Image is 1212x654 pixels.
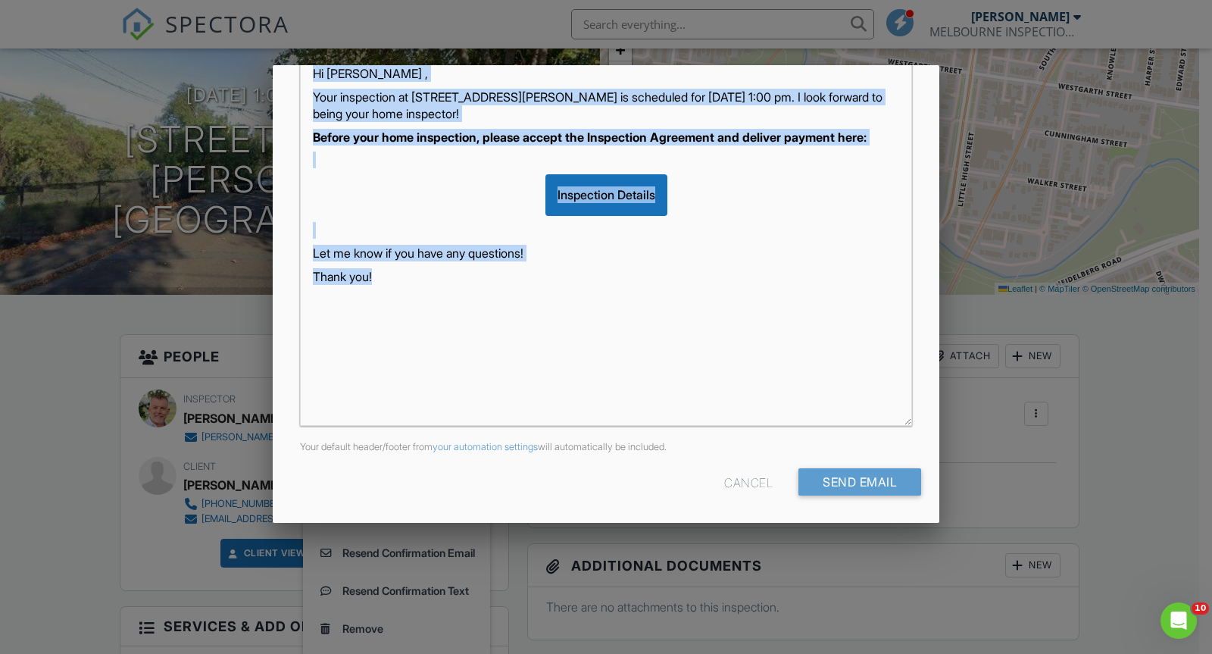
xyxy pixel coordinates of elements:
[313,130,867,145] strong: Before your home inspection, please accept the Inspection Agreement and deliver payment here:
[433,441,538,452] a: your automation settings
[545,174,667,215] div: Inspection Details
[724,468,773,496] div: Cancel
[313,89,899,123] p: Your inspection at [STREET_ADDRESS][PERSON_NAME] is scheduled for [DATE] 1:00 pm. I look forward ...
[1192,602,1209,615] span: 10
[313,65,899,82] p: Hi [PERSON_NAME] ,
[545,187,667,202] a: Inspection Details
[291,441,921,453] div: Your default header/footer from will automatically be included.
[313,245,899,261] p: Let me know if you have any questions!
[1160,602,1197,639] iframe: Intercom live chat
[798,468,921,496] input: Send Email
[313,268,899,285] p: Thank you!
